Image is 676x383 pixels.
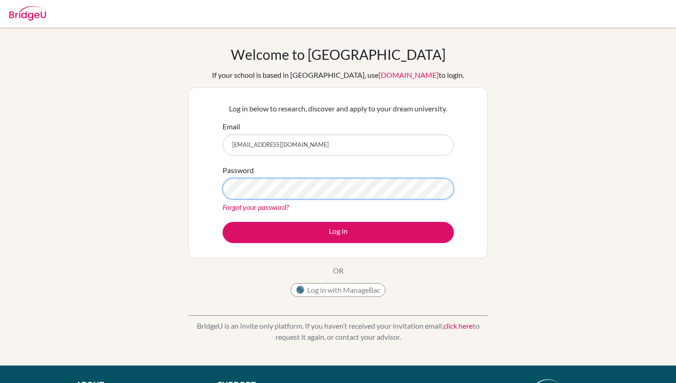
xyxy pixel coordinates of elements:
[291,283,385,297] button: Log in with ManageBac
[223,222,454,243] button: Log in
[9,6,46,21] img: Bridge-U
[333,265,344,276] p: OR
[189,320,487,342] p: BridgeU is an invite only platform. If you haven’t received your invitation email, to request it ...
[443,321,473,330] a: click here
[223,103,454,114] p: Log in below to research, discover and apply to your dream university.
[378,70,439,79] a: [DOMAIN_NAME]
[212,70,464,81] div: If your school is based in [GEOGRAPHIC_DATA], use to login.
[231,46,446,63] h1: Welcome to [GEOGRAPHIC_DATA]
[223,203,289,211] a: Forgot your password?
[223,121,240,132] label: Email
[223,165,254,176] label: Password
